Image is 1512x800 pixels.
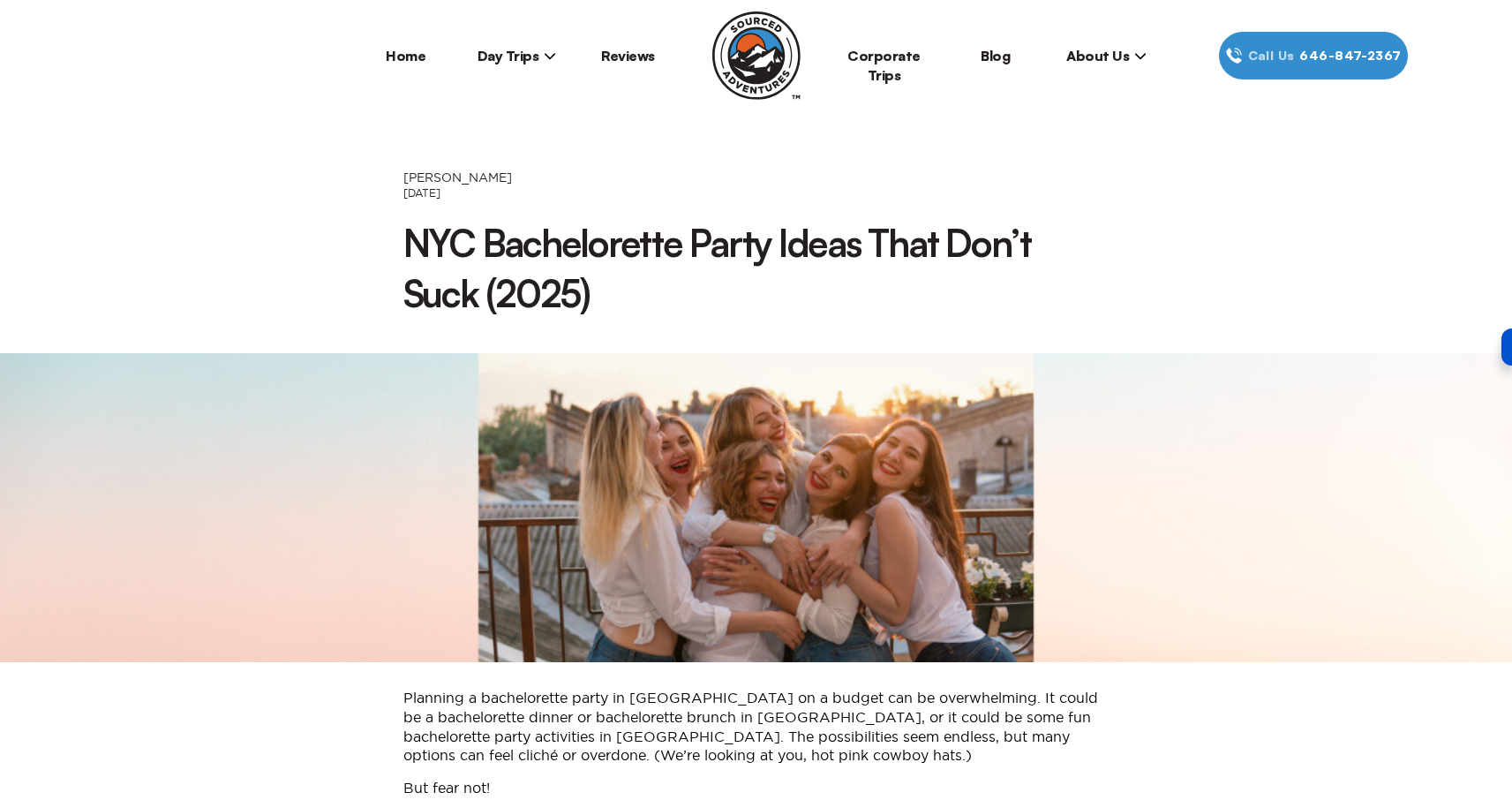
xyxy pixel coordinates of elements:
[403,170,1110,186] h2: [PERSON_NAME]
[1066,47,1147,64] span: About Us
[712,11,801,100] img: Sourced Adventures company logo
[403,689,1110,765] p: Planning a bachelorette party in [GEOGRAPHIC_DATA] on a budget can be overwhelming. It could be a...
[601,47,655,64] a: Reviews
[981,47,1010,64] a: Blog
[1219,32,1408,79] a: Call Us646‍-847‍-2367
[847,47,921,84] a: Corporate Trips
[403,186,1110,200] h3: [DATE]
[478,47,557,64] span: Day Trips
[1243,46,1300,65] span: Call Us
[403,779,1110,798] p: But fear not!
[386,47,425,64] a: Home
[1299,46,1401,65] span: 646‍-847‍-2367
[403,218,1110,318] h1: NYC Bachelorette Party Ideas That Don’t Suck (2025)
